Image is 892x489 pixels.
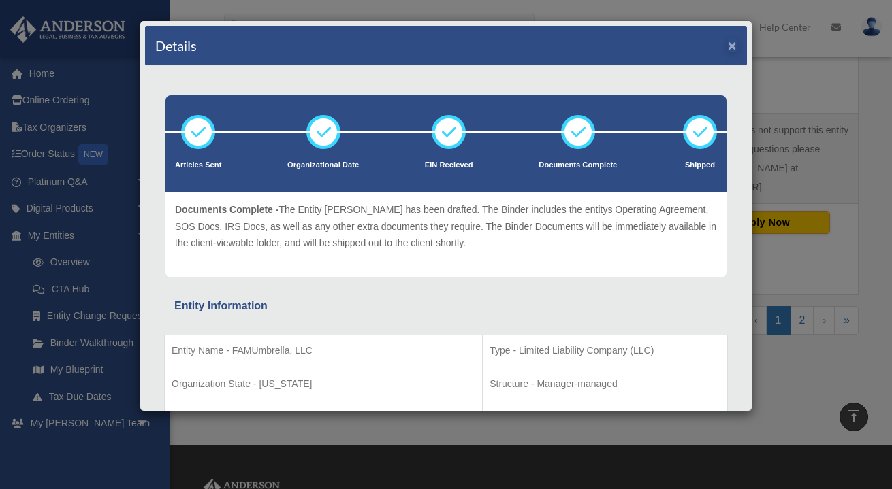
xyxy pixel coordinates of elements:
span: Documents Complete - [175,204,278,215]
p: Type - Limited Liability Company (LLC) [490,342,720,359]
div: Entity Information [174,297,718,316]
p: The Entity [PERSON_NAME] has been drafted. The Binder includes the entitys Operating Agreement, S... [175,201,717,252]
p: Structure - Manager-managed [490,375,720,392]
p: EIN Recieved [425,158,473,172]
p: Entity Name - FAMUmbrella, LLC [172,342,475,359]
p: Organizational Date [287,158,359,172]
p: Shipped [683,158,717,172]
p: Articles Sent [175,158,221,172]
h4: Details [155,36,197,55]
p: Documents Complete [539,158,617,172]
p: Organization State - [US_STATE] [172,375,475,392]
p: Organizational Date - [DATE] [490,409,720,426]
button: × [728,38,737,52]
